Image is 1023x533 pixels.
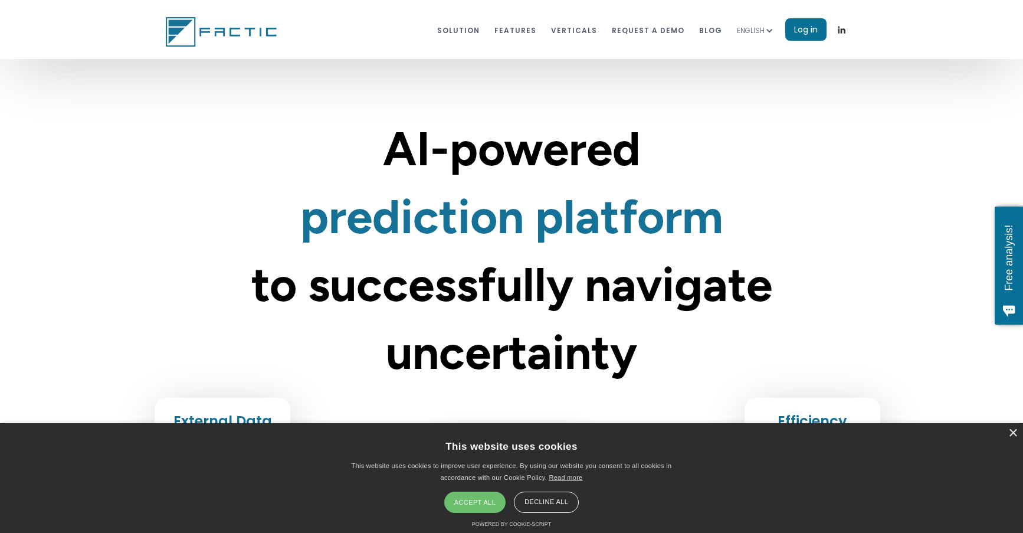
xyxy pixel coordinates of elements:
h2: External Data [170,413,275,430]
a: Powered by cookie-script [472,521,551,527]
a: Log in [785,18,827,41]
span: This website uses cookies to improve user experience. By using our website you consent to all coo... [352,462,672,481]
a: Solution [437,19,480,41]
div: × [1008,429,1017,438]
div: This website uses cookies [445,432,578,460]
h2: Efficiency [775,413,850,430]
a: VERTICALS [551,19,597,41]
span: AI-powered to successfully navigate uncertainty [251,120,772,381]
a: REQUEST A DEMO [612,19,684,41]
div: ENGLISH [737,11,785,48]
a: features [494,19,536,41]
div: Accept all [444,492,506,513]
div: ENGLISH [737,25,765,37]
div: Decline all [514,492,579,513]
a: blog [699,19,722,41]
strong: prediction platform ‍ [300,188,723,245]
a: Read more [549,474,582,481]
